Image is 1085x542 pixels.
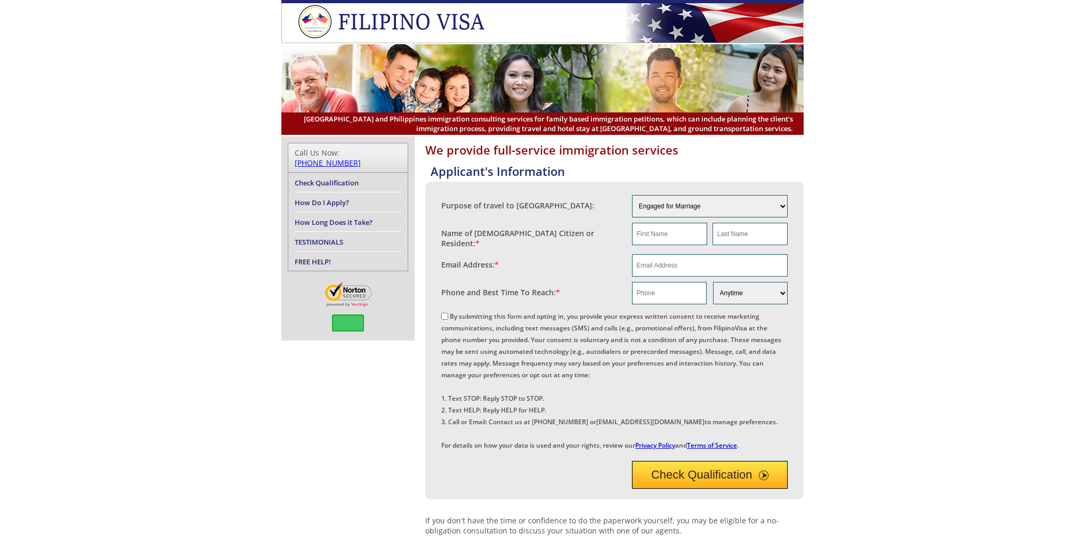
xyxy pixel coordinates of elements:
[635,441,675,450] a: Privacy Policy
[425,142,804,158] h1: We provide full-service immigration services
[632,282,707,304] input: Phone
[295,198,349,207] a: How Do I Apply?
[295,237,343,247] a: TESTIMONIALS
[295,178,359,188] a: Check Qualification
[632,223,707,245] input: First Name
[441,287,560,297] label: Phone and Best Time To Reach:
[712,223,788,245] input: Last Name
[295,158,361,168] a: [PHONE_NUMBER]
[295,257,331,266] a: FREE HELP!
[441,260,499,270] label: Email Address:
[441,200,594,211] label: Purpose of travel to [GEOGRAPHIC_DATA]:
[713,282,788,304] select: Phone and Best Reach Time are required.
[632,254,788,277] input: Email Address
[687,441,737,450] a: Terms of Service
[295,148,401,168] div: Call Us Now:
[441,313,448,320] input: By submitting this form and opting in, you provide your express written consent to receive market...
[441,312,781,450] label: By submitting this form and opting in, you provide your express written consent to receive market...
[295,217,373,227] a: How Long Does it Take?
[632,461,788,489] button: Check Qualification
[431,163,804,179] h4: Applicant's Information
[441,228,621,248] label: Name of [DEMOGRAPHIC_DATA] Citizen or Resident:
[292,114,793,133] span: [GEOGRAPHIC_DATA] and Philippines immigration consulting services for family based immigration pe...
